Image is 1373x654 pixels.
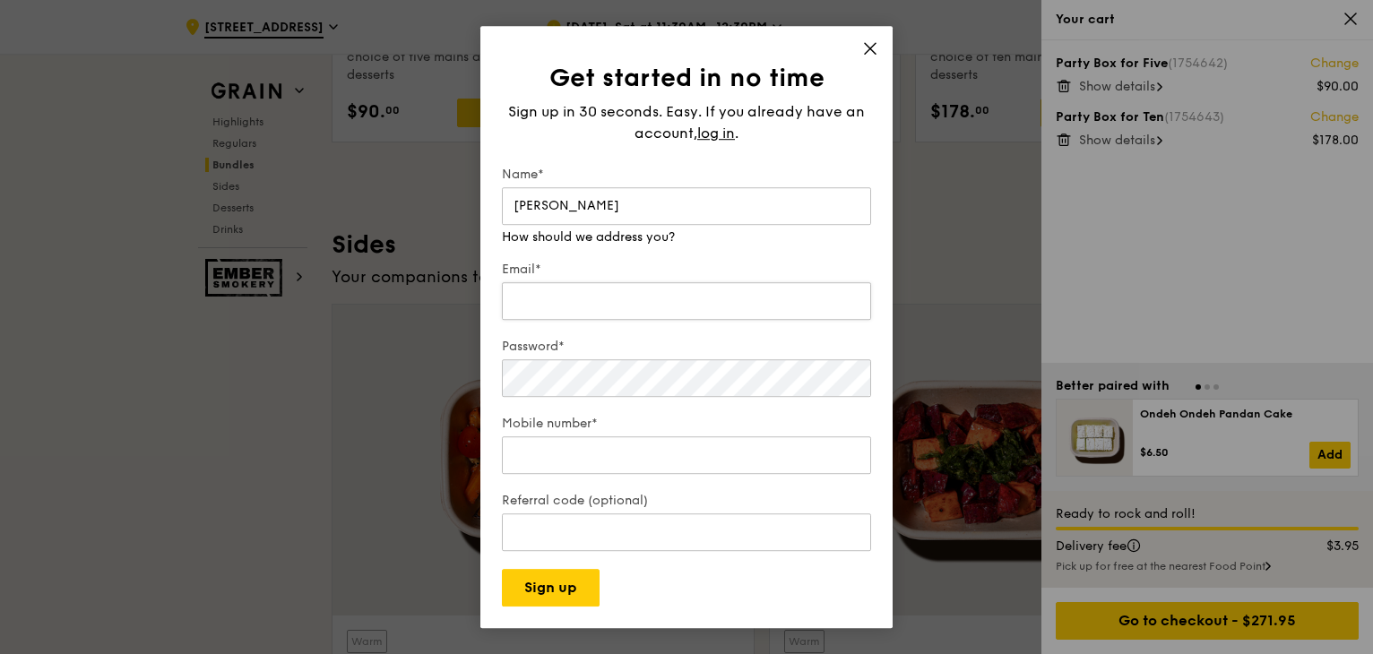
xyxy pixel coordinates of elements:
label: Mobile number* [502,415,871,433]
span: log in [697,123,735,144]
h1: Get started in no time [502,62,871,94]
span: . [735,125,738,142]
button: Sign up [502,569,600,607]
div: How should we address you? [502,228,871,246]
label: Referral code (optional) [502,492,871,510]
label: Password* [502,338,871,356]
label: Name* [502,166,871,184]
label: Email* [502,261,871,279]
span: Sign up in 30 seconds. Easy. If you already have an account, [508,103,865,142]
